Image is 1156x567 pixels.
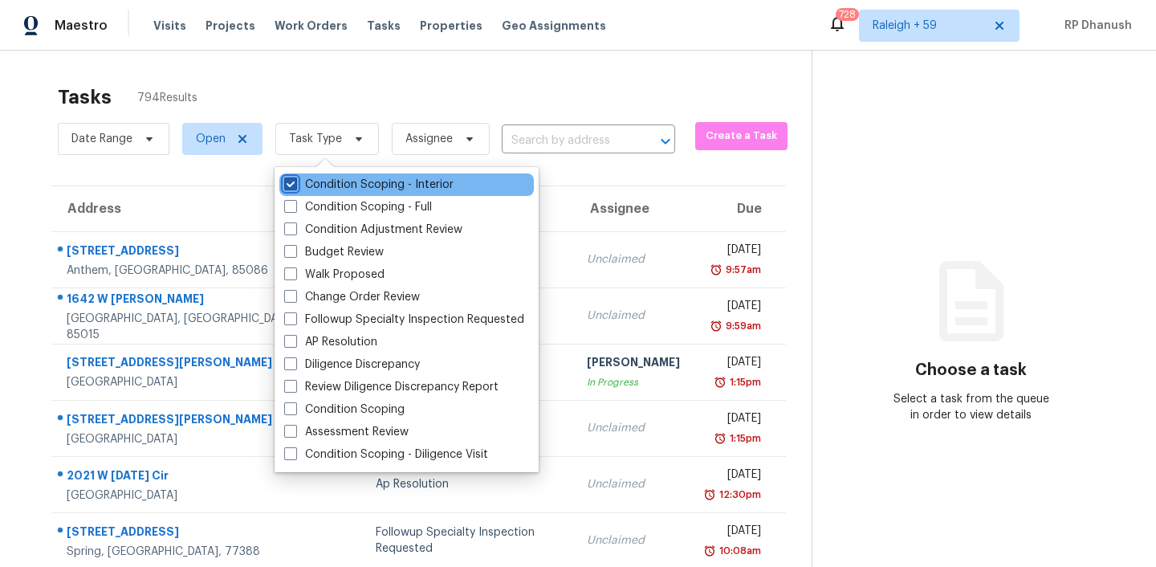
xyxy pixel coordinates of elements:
th: Due [693,186,786,231]
div: 12:30pm [716,487,761,503]
span: Create a Task [703,127,779,145]
div: Anthem, [GEOGRAPHIC_DATA], 85086 [67,263,305,279]
span: Projects [206,18,255,34]
span: RP Dhanush [1058,18,1132,34]
div: 9:57am [722,262,761,278]
label: Condition Adjustment Review [284,222,462,238]
input: Search by address [502,128,630,153]
label: AP Resolution [284,334,377,350]
span: Assignee [405,131,453,147]
h3: Choose a task [915,362,1027,378]
div: [DATE] [706,410,761,430]
label: Review Diligence Discrepancy Report [284,379,499,395]
div: [GEOGRAPHIC_DATA], [GEOGRAPHIC_DATA], 85015 [67,311,305,343]
div: Select a task from the queue in order to view details [892,391,1051,423]
div: [GEOGRAPHIC_DATA] [67,374,305,390]
span: Task Type [289,131,342,147]
div: [STREET_ADDRESS][PERSON_NAME] [67,354,305,374]
div: 9:59am [722,318,761,334]
span: Maestro [55,18,108,34]
img: Overdue Alarm Icon [710,318,722,334]
span: Tasks [367,20,401,31]
img: Overdue Alarm Icon [703,543,716,559]
div: [GEOGRAPHIC_DATA] [67,487,305,504]
h2: Tasks [58,89,112,105]
div: Unclaimed [587,420,680,436]
label: Condition Scoping - Diligence Visit [284,447,488,463]
label: Followup Specialty Inspection Requested [284,312,524,328]
div: Ap Resolution [376,476,561,492]
span: Properties [420,18,482,34]
label: Diligence Discrepancy [284,357,420,373]
img: Overdue Alarm Icon [710,262,722,278]
span: Open [196,131,226,147]
div: Unclaimed [587,476,680,492]
div: [STREET_ADDRESS] [67,524,305,544]
div: Followup Specialty Inspection Requested [376,524,561,557]
div: 10:08am [716,543,761,559]
div: 1:15pm [727,374,761,390]
div: 2021 W [DATE] Cir [67,467,305,487]
div: [STREET_ADDRESS] [67,243,305,263]
div: Spring, [GEOGRAPHIC_DATA], 77388 [67,544,305,560]
div: [GEOGRAPHIC_DATA] [67,431,305,447]
button: Open [654,130,677,153]
th: Assignee [574,186,693,231]
span: Date Range [71,131,132,147]
div: Unclaimed [587,308,680,324]
span: Geo Assignments [502,18,606,34]
div: [DATE] [706,242,761,262]
th: Address [51,186,318,231]
div: Unclaimed [587,532,680,549]
div: 728 [839,6,856,22]
span: Visits [153,18,186,34]
div: In Progress [587,374,680,390]
label: Condition Scoping [284,402,405,418]
span: Raleigh + 59 [873,18,983,34]
img: Overdue Alarm Icon [703,487,716,503]
label: Budget Review [284,244,384,260]
span: Work Orders [275,18,348,34]
div: Unclaimed [587,251,680,267]
label: Change Order Review [284,289,420,305]
label: Condition Scoping - Interior [284,177,454,193]
label: Condition Scoping - Full [284,199,432,215]
div: [DATE] [706,523,761,543]
button: Create a Task [695,122,788,150]
div: [DATE] [706,354,761,374]
div: 1:15pm [727,430,761,447]
img: Overdue Alarm Icon [714,374,727,390]
div: [PERSON_NAME] [587,354,680,374]
div: 1642 W [PERSON_NAME] [67,291,305,311]
div: [DATE] [706,298,761,318]
img: Overdue Alarm Icon [714,430,727,447]
div: [STREET_ADDRESS][PERSON_NAME] [67,411,305,431]
label: Assessment Review [284,424,409,440]
div: [DATE] [706,467,761,487]
span: 794 Results [137,90,197,106]
label: Walk Proposed [284,267,385,283]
